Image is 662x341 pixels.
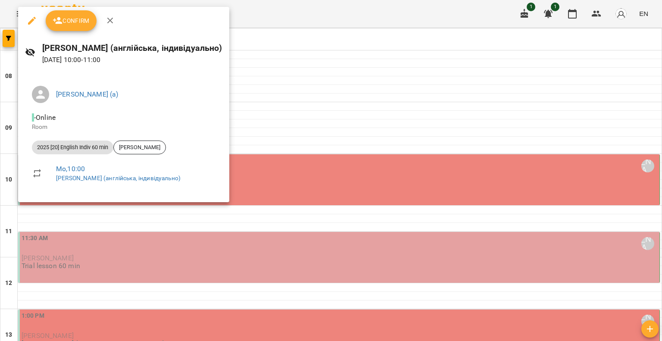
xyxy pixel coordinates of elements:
[113,141,166,154] div: [PERSON_NAME]
[56,165,85,173] a: Mo , 10:00
[46,10,97,31] button: Confirm
[42,55,222,65] p: [DATE] 10:00 - 11:00
[32,123,215,131] p: Room
[114,144,165,151] span: [PERSON_NAME]
[56,175,181,181] a: [PERSON_NAME] (англійська, індивідуально)
[32,144,113,151] span: 2025 [20] English Indiv 60 min
[56,90,119,98] a: [PERSON_NAME] (а)
[53,16,90,26] span: Confirm
[42,41,222,55] h6: [PERSON_NAME] (англійська, індивідуально)
[32,113,57,122] span: - Online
